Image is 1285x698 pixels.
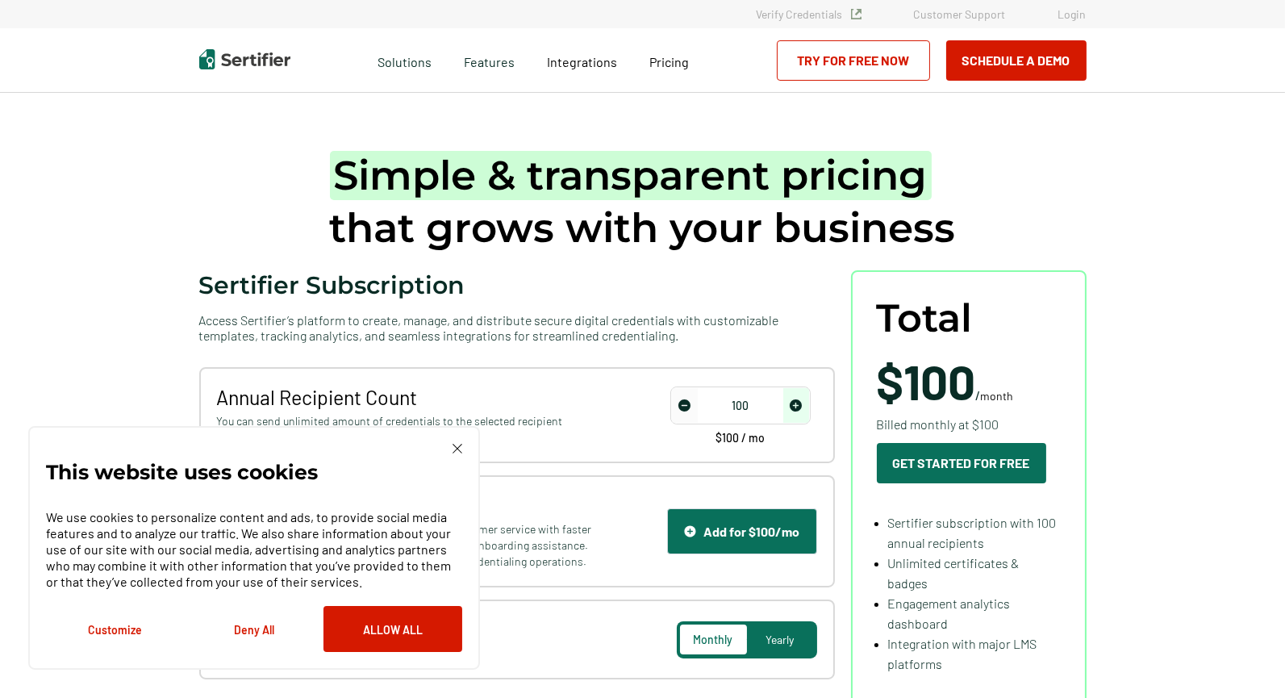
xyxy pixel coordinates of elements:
[877,352,976,410] span: $100
[877,414,999,434] span: Billed monthly at $100
[766,633,795,646] span: Yearly
[757,7,862,21] a: Verify Credentials
[888,555,1020,591] span: Unlimited certificates & badges
[888,596,1011,631] span: Engagement analytics dashboard
[877,357,1014,405] span: /
[649,50,689,70] a: Pricing
[330,151,932,200] span: Simple & transparent pricing
[1058,7,1087,21] a: Login
[453,444,462,453] img: Cookie Popup Close
[217,385,597,409] span: Annual Recipient Count
[716,433,765,444] span: $100 / mo
[694,633,733,646] span: Monthly
[185,606,323,652] button: Deny All
[851,9,862,19] img: Verified
[783,388,809,423] span: increase number
[199,49,290,69] img: Sertifier | Digital Credentialing Platform
[678,399,690,412] img: Decrease Icon
[547,50,617,70] a: Integrations
[777,40,930,81] a: Try for Free Now
[464,50,515,70] span: Features
[46,606,185,652] button: Customize
[914,7,1006,21] a: Customer Support
[199,312,835,343] span: Access Sertifier’s platform to create, manage, and distribute secure digital credentials with cus...
[323,606,462,652] button: Allow All
[877,296,973,341] span: Total
[684,524,800,539] div: Add for $100/mo
[981,389,1014,403] span: month
[877,443,1046,483] button: Get Started For Free
[946,40,1087,81] button: Schedule a Demo
[547,54,617,69] span: Integrations
[46,509,462,590] p: We use cookies to personalize content and ads, to provide social media features and to analyze ou...
[199,270,465,300] span: Sertifier Subscription
[330,149,956,254] h1: that grows with your business
[888,636,1037,671] span: Integration with major LMS platforms
[667,508,817,554] button: Support IconAdd for $100/mo
[217,413,597,445] span: You can send unlimited amount of credentials to the selected recipient amount. You can always inc...
[790,399,802,412] img: Increase Icon
[684,525,696,537] img: Support Icon
[888,515,1057,550] span: Sertifier subscription with 100 annual recipients
[46,464,318,480] p: This website uses cookies
[378,50,432,70] span: Solutions
[672,388,698,423] span: decrease number
[649,54,689,69] span: Pricing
